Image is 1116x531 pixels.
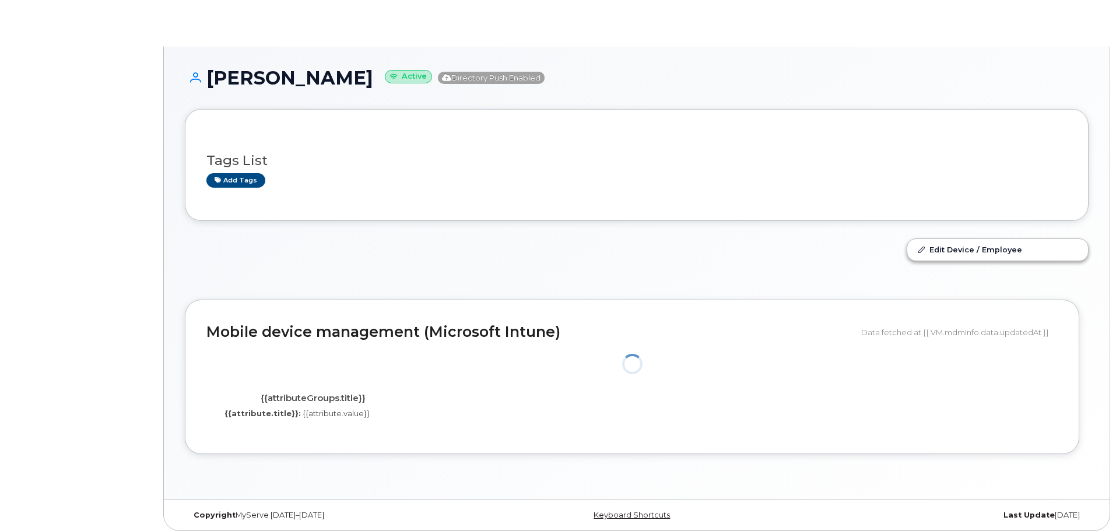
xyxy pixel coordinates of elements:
div: [DATE] [787,511,1089,520]
a: Edit Device / Employee [907,239,1088,260]
h2: Mobile device management (Microsoft Intune) [206,324,852,340]
small: Active [385,70,432,83]
h1: [PERSON_NAME] [185,68,1089,88]
strong: Last Update [1003,511,1055,519]
div: MyServe [DATE]–[DATE] [185,511,486,520]
h4: {{attributeGroups.title}} [215,393,410,403]
label: {{attribute.title}}: [224,408,301,419]
strong: Copyright [194,511,236,519]
h3: Tags List [206,153,1067,168]
a: Add tags [206,173,265,188]
span: Directory Push Enabled [438,72,545,84]
span: {{attribute.value}} [303,409,370,418]
a: Keyboard Shortcuts [594,511,670,519]
div: Data fetched at {{ VM.mdmInfo.data.updatedAt }} [861,321,1058,343]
